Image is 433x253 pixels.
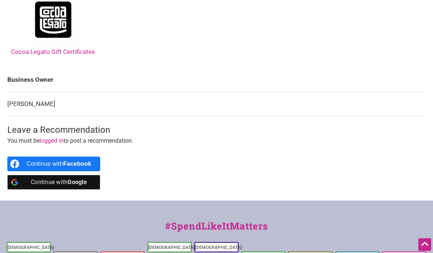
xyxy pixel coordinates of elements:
a: Continue with <b>Facebook</b> [7,157,100,172]
p: You must be to post a recommendation. [7,136,426,146]
div: Scroll Back to Top [418,238,431,251]
a: Continue with <b>Google</b> [7,175,100,190]
b: Facebook [63,161,91,167]
b: Google [68,179,87,186]
td: Business Owner [7,68,426,92]
div: Continue with [26,157,91,172]
div: Continue with [26,175,91,190]
a: logged in [40,137,63,144]
td: [PERSON_NAME] [7,92,426,117]
h3: Leave a Recommendation [7,124,426,137]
